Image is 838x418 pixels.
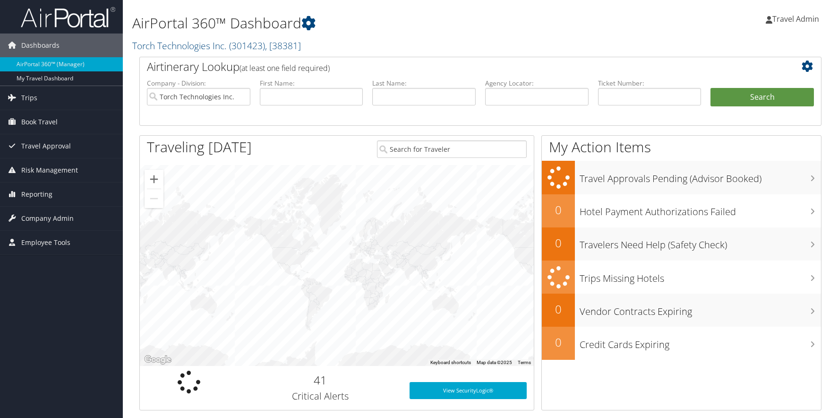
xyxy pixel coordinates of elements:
a: Trips Missing Hotels [542,261,821,294]
a: 0Credit Cards Expiring [542,327,821,360]
span: , [ 38381 ] [265,39,301,52]
a: 0Travelers Need Help (Safety Check) [542,227,821,261]
label: Ticket Number: [598,78,701,88]
img: airportal-logo.png [21,6,115,28]
label: Last Name: [372,78,476,88]
h2: 41 [246,372,396,388]
input: Search for Traveler [377,140,527,158]
span: Book Travel [21,110,58,134]
span: ( 301423 ) [229,39,265,52]
h2: Airtinerary Lookup [147,59,757,75]
h2: 0 [542,301,575,317]
span: Risk Management [21,158,78,182]
img: Google [142,354,173,366]
button: Zoom out [145,189,163,208]
button: Search [710,88,814,107]
h2: 0 [542,235,575,251]
a: Open this area in Google Maps (opens a new window) [142,354,173,366]
h2: 0 [542,202,575,218]
span: Reporting [21,183,52,206]
label: First Name: [260,78,363,88]
a: Travel Approvals Pending (Advisor Booked) [542,161,821,194]
button: Zoom in [145,170,163,189]
a: Terms (opens in new tab) [518,360,531,365]
h3: Hotel Payment Authorizations Failed [580,200,821,218]
span: Travel Approval [21,134,71,158]
h2: 0 [542,334,575,350]
h3: Travel Approvals Pending (Advisor Booked) [580,167,821,185]
h3: Travelers Need Help (Safety Check) [580,234,821,252]
h1: AirPortal 360™ Dashboard [132,13,597,33]
button: Keyboard shortcuts [430,359,471,366]
h3: Trips Missing Hotels [580,267,821,285]
a: 0Vendor Contracts Expiring [542,294,821,327]
span: Travel Admin [772,14,819,24]
a: View SecurityLogic® [410,382,527,399]
h3: Credit Cards Expiring [580,333,821,351]
span: Trips [21,86,37,110]
a: Torch Technologies Inc. [132,39,301,52]
h3: Vendor Contracts Expiring [580,300,821,318]
span: Map data ©2025 [477,360,512,365]
span: Dashboards [21,34,60,57]
label: Company - Division: [147,78,250,88]
a: Travel Admin [766,5,829,33]
h1: Traveling [DATE] [147,137,252,157]
span: Employee Tools [21,231,70,254]
label: Agency Locator: [485,78,589,88]
span: (at least one field required) [239,63,330,73]
span: Company Admin [21,207,74,230]
a: 0Hotel Payment Authorizations Failed [542,194,821,227]
h3: Critical Alerts [246,390,396,403]
h1: My Action Items [542,137,821,157]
